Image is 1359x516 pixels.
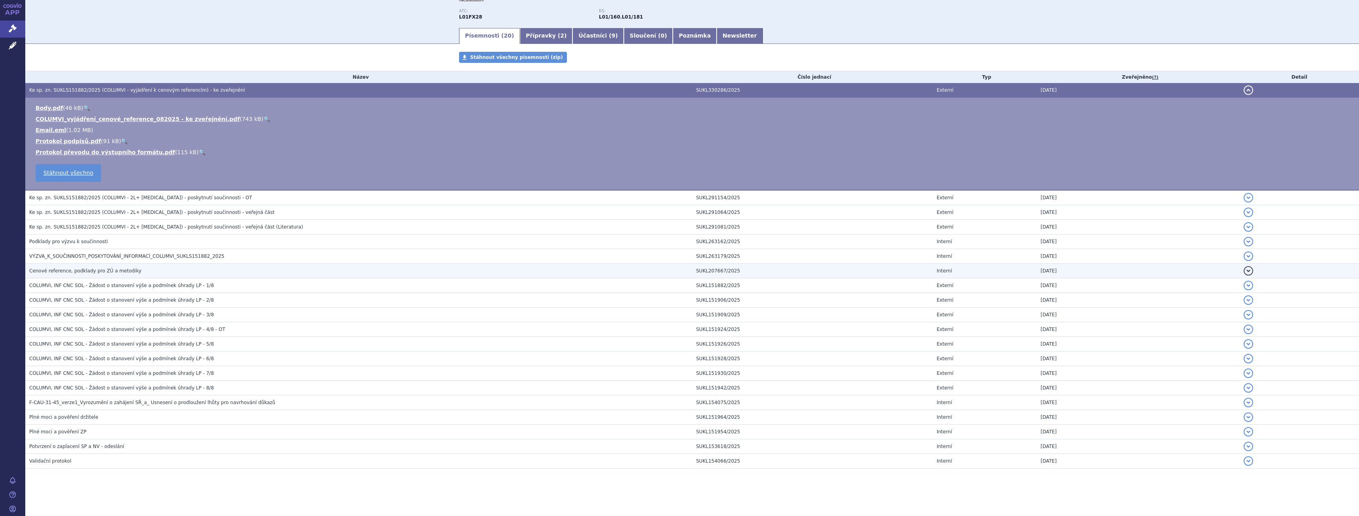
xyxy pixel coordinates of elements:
td: SUKL153618/2025 [692,439,933,454]
span: 91 kB [103,138,119,144]
td: SUKL330286/2025 [692,83,933,98]
button: detail [1244,456,1253,466]
button: detail [1244,251,1253,261]
button: detail [1244,208,1253,217]
td: SUKL151926/2025 [692,337,933,352]
span: Externí [937,312,953,318]
th: Typ [933,71,1037,83]
span: 1.02 MB [68,127,91,133]
span: 46 kB [65,105,81,111]
button: detail [1244,85,1253,95]
td: SUKL291081/2025 [692,220,933,234]
td: SUKL151930/2025 [692,366,933,381]
td: SUKL154075/2025 [692,395,933,410]
button: detail [1244,383,1253,393]
button: detail [1244,281,1253,290]
span: Ke sp. zn. SUKLS151882/2025 (COLUMVI - 2L+ DLBCL) - poskytnutí součinnosti - veřejná část (Litera... [29,224,303,230]
span: Ke sp. zn. SUKLS151882/2025 (COLUMVI - 2L+ DLBCL) - poskytnutí součinnosti - OT [29,195,252,200]
button: detail [1244,310,1253,319]
td: SUKL151924/2025 [692,322,933,337]
a: 🔍 [83,105,90,111]
span: Plné moci a pověření držitele [29,414,98,420]
span: Interní [937,429,952,435]
li: ( ) [36,137,1351,145]
span: Interní [937,239,952,244]
a: 🔍 [121,138,128,144]
td: [DATE] [1037,83,1240,98]
span: Potvrzení o zaplacení SP a NV - odeslání [29,444,124,449]
td: [DATE] [1037,395,1240,410]
td: [DATE] [1037,439,1240,454]
button: detail [1244,222,1253,232]
td: [DATE] [1037,337,1240,352]
span: 20 [504,32,511,39]
strong: monoklonální protilátky a konjugáty protilátka – léčivo [599,14,620,20]
button: detail [1244,398,1253,407]
td: [DATE] [1037,249,1240,264]
span: Ke sp. zn. SUKLS151882/2025 (COLUMVI - vyjádření k cenovým referencím) - ke zveřejnění [29,87,245,93]
span: 115 kB [177,149,197,155]
span: Interní [937,253,952,259]
span: Externí [937,385,953,391]
a: Newsletter [717,28,763,44]
a: Poznámka [673,28,717,44]
span: Validační protokol [29,458,72,464]
li: ( ) [36,104,1351,112]
a: Přípravky (2) [520,28,572,44]
td: SUKL151954/2025 [692,425,933,439]
span: COLUMVI, INF CNC SOL - Žádost o stanovení výše a podmínek úhrady LP - 2/8 [29,297,214,303]
td: [DATE] [1037,234,1240,249]
th: Detail [1240,71,1359,83]
td: [DATE] [1037,293,1240,308]
td: SUKL291064/2025 [692,205,933,220]
strong: glofitamab pro indikaci relabující / refrakterní difuzní velkobuněčný B-lymfom (DLBCL) [622,14,643,20]
a: Body.pdf [36,105,63,111]
span: COLUMVI, INF CNC SOL - Žádost o stanovení výše a podmínek úhrady LP - 6/8 [29,356,214,361]
td: SUKL151964/2025 [692,410,933,425]
td: SUKL291154/2025 [692,190,933,205]
span: 2 [560,32,564,39]
span: Interní [937,458,952,464]
td: SUKL151942/2025 [692,381,933,395]
button: detail [1244,193,1253,202]
span: 0 [661,32,664,39]
li: ( ) [36,115,1351,123]
span: COLUMVI, INF CNC SOL - Žádost o stanovení výše a podmínek úhrady LP - 3/8 [29,312,214,318]
td: [DATE] [1037,352,1240,366]
span: Externí [937,210,953,215]
td: SUKL151882/2025 [692,278,933,293]
td: SUKL207667/2025 [692,264,933,278]
span: Interní [937,400,952,405]
td: [DATE] [1037,220,1240,234]
a: 🔍 [199,149,205,155]
a: Email.eml [36,127,66,133]
span: COLUMVI, INF CNC SOL - Žádost o stanovení výše a podmínek úhrady LP - 1/8 [29,283,214,288]
th: Název [25,71,692,83]
span: 743 kB [242,116,261,122]
span: Externí [937,195,953,200]
td: [DATE] [1037,308,1240,322]
span: Externí [937,224,953,230]
td: SUKL154066/2025 [692,454,933,469]
span: Externí [937,341,953,347]
span: VÝZVA_K_SOUČINNOSTI_POSKYTOVÁNÍ_INFORMACÍ_COLUMVI_SUKLS151882_2025 [29,253,224,259]
a: Sloučení (0) [624,28,673,44]
td: [DATE] [1037,205,1240,220]
td: [DATE] [1037,322,1240,337]
span: Cenové reference, podklady pro ZÚ a metodiky [29,268,141,274]
button: detail [1244,412,1253,422]
a: Účastníci (9) [572,28,623,44]
td: [DATE] [1037,410,1240,425]
button: detail [1244,427,1253,437]
td: [DATE] [1037,264,1240,278]
td: [DATE] [1037,190,1240,205]
td: SUKL151906/2025 [692,293,933,308]
span: Externí [937,356,953,361]
button: detail [1244,325,1253,334]
span: Stáhnout všechny písemnosti (zip) [470,55,563,60]
span: F-CAU-31-45_verze1_Vyrozumění o zahájení SŘ_a_ Usnesení o prodloužení lhůty pro navrhování důkazů [29,400,275,405]
button: detail [1244,339,1253,349]
span: Externí [937,87,953,93]
a: Písemnosti (20) [459,28,520,44]
span: Plné moci a pověření ZP [29,429,87,435]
